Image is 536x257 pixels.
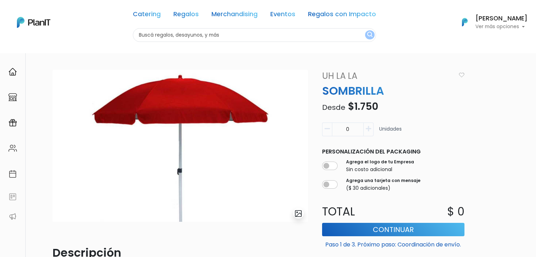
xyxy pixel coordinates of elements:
[475,15,528,22] h6: [PERSON_NAME]
[348,100,378,113] span: $1.750
[8,93,17,101] img: marketplace-4ceaa7011d94191e9ded77b95e3339b90024bf715f7c57f8cf31f2d8c509eaba.svg
[308,11,376,20] a: Regalos con Impacto
[53,70,308,222] img: WhatsApp_Image_2023-10-16_at_20.14.41.jpeg
[318,70,456,82] a: Uh La La
[8,170,17,178] img: calendar-87d922413cdce8b2cf7b7f5f62616a5cf9e4887200fb71536465627b3292af00.svg
[318,203,393,220] p: Total
[475,24,528,29] p: Ver más opciones
[346,184,420,192] p: ($ 30 adicionales)
[459,73,464,77] img: heart_icon
[447,203,464,220] p: $ 0
[133,11,161,20] a: Catering
[8,119,17,127] img: campaigns-02234683943229c281be62815700db0a1741e53638e28bf9629b52c665b00959.svg
[322,223,464,236] button: Continuar
[367,32,372,38] img: search_button-432b6d5273f82d61273b3651a40e1bd1b912527efae98b1b7a1b2c0702e16a8d.svg
[346,166,414,173] p: Sin costo adicional
[133,28,376,42] input: Buscá regalos, desayunos, y más
[322,238,464,249] p: Paso 1 de 3. Próximo paso: Coordinación de envío.
[8,212,17,221] img: partners-52edf745621dab592f3b2c58e3bca9d71375a7ef29c3b500c9f145b62cc070d4.svg
[457,14,473,30] img: PlanIt Logo
[173,11,199,20] a: Regalos
[453,13,528,31] button: PlanIt Logo [PERSON_NAME] Ver más opciones
[346,159,414,165] label: Agrega el logo de tu Empresa
[270,11,295,20] a: Eventos
[318,82,469,99] p: SOMBRILLA
[346,177,420,184] label: Agrega una tarjeta con mensaje
[294,209,302,218] img: gallery-light
[322,102,345,112] span: Desde
[379,125,402,139] p: Unidades
[8,193,17,201] img: feedback-78b5a0c8f98aac82b08bfc38622c3050aee476f2c9584af64705fc4e61158814.svg
[17,17,50,28] img: PlanIt Logo
[211,11,258,20] a: Merchandising
[8,68,17,76] img: home-e721727adea9d79c4d83392d1f703f7f8bce08238fde08b1acbfd93340b81755.svg
[8,144,17,152] img: people-662611757002400ad9ed0e3c099ab2801c6687ba6c219adb57efc949bc21e19d.svg
[322,148,464,156] p: Personalización del packaging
